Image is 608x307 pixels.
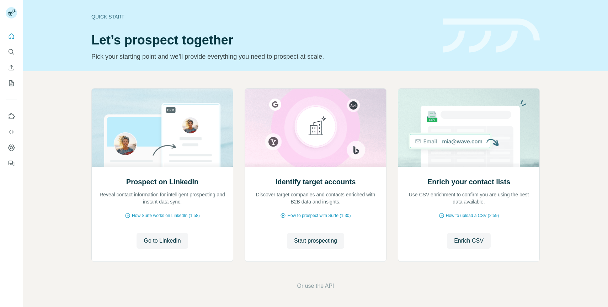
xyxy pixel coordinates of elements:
button: Use Surfe API [6,126,17,138]
p: Reveal contact information for intelligent prospecting and instant data sync. [99,191,226,205]
button: Or use the API [297,282,334,290]
img: banner [443,18,540,53]
button: Enrich CSV [6,61,17,74]
button: Dashboard [6,141,17,154]
h1: Let’s prospect together [91,33,434,47]
span: Go to LinkedIn [144,237,181,245]
button: My lists [6,77,17,90]
h2: Enrich your contact lists [427,177,510,187]
img: Enrich your contact lists [398,89,540,167]
h2: Prospect on LinkedIn [126,177,198,187]
p: Discover target companies and contacts enriched with B2B data and insights. [252,191,379,205]
span: Enrich CSV [454,237,484,245]
button: Search [6,46,17,58]
img: Identify target accounts [245,89,386,167]
button: Go to LinkedIn [137,233,188,249]
span: How to prospect with Surfe (1:30) [287,212,351,219]
span: Start prospecting [294,237,337,245]
button: Start prospecting [287,233,344,249]
button: Use Surfe on LinkedIn [6,110,17,123]
img: Prospect on LinkedIn [91,89,233,167]
button: Feedback [6,157,17,170]
button: Quick start [6,30,17,43]
div: Quick start [91,13,434,20]
p: Use CSV enrichment to confirm you are using the best data available. [405,191,532,205]
h2: Identify target accounts [276,177,356,187]
span: How Surfe works on LinkedIn (1:58) [132,212,200,219]
p: Pick your starting point and we’ll provide everything you need to prospect at scale. [91,52,434,62]
span: How to upload a CSV (2:59) [446,212,499,219]
button: Enrich CSV [447,233,491,249]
